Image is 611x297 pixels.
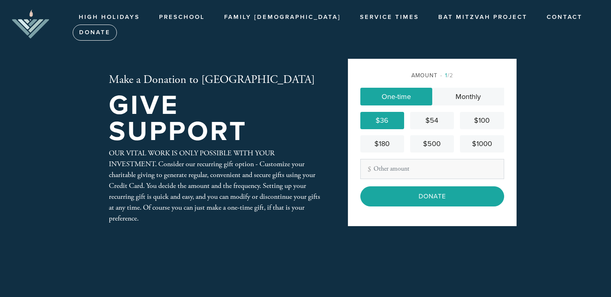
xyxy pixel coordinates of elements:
span: 1 [445,72,448,79]
div: $180 [364,138,401,149]
div: $1000 [463,138,501,149]
a: High Holidays [73,10,146,25]
a: $180 [360,135,404,153]
a: Service Times [354,10,425,25]
a: Donate [73,25,117,41]
a: Contact [541,10,589,25]
a: $54 [410,112,454,129]
div: OUR VITAL WORK IS ONLY POSSIBLE WITH YOUR INVESTMENT. Consider our recurring gift option - Custom... [109,148,322,224]
div: Amount [360,71,504,80]
h1: Give Support [109,93,322,144]
div: $36 [364,115,401,126]
div: $54 [413,115,451,126]
a: $1000 [460,135,504,153]
a: Monthly [432,88,504,105]
input: Other amount [360,159,504,179]
input: Donate [360,186,504,206]
a: Family [DEMOGRAPHIC_DATA] [218,10,347,25]
span: /2 [440,72,453,79]
h2: Make a Donation to [GEOGRAPHIC_DATA] [109,73,322,87]
div: $500 [413,138,451,149]
div: $100 [463,115,501,126]
a: $500 [410,135,454,153]
a: One-time [360,88,432,105]
a: Bat Mitzvah Project [432,10,533,25]
a: $100 [460,112,504,129]
a: Preschool [153,10,211,25]
img: aJHC_stacked_0-removebg-preview.png [12,10,49,39]
a: $36 [360,112,404,129]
